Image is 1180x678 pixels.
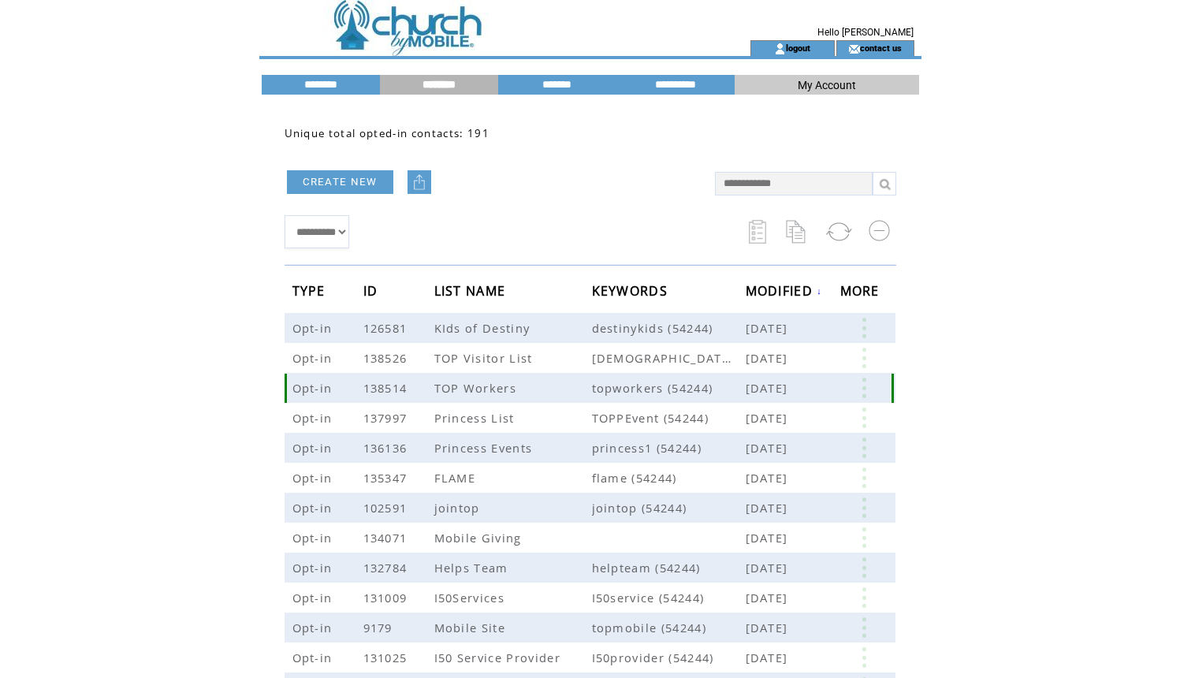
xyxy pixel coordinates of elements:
[592,350,746,366] span: Templevisit (54244)
[840,278,884,307] span: MORE
[363,560,411,576] span: 132784
[363,380,411,396] span: 138514
[434,590,509,605] span: I50Services
[287,170,393,194] a: CREATE NEW
[746,350,792,366] span: [DATE]
[592,440,746,456] span: princess1 (54244)
[817,27,914,38] span: Hello [PERSON_NAME]
[434,620,510,635] span: Mobile Site
[746,530,792,546] span: [DATE]
[363,650,411,665] span: 131025
[592,590,746,605] span: I50service (54244)
[434,320,534,336] span: KIds of Destiny
[786,43,810,53] a: logout
[292,590,337,605] span: Opt-in
[292,380,337,396] span: Opt-in
[292,620,337,635] span: Opt-in
[292,530,337,546] span: Opt-in
[746,286,823,296] a: MODIFIED↓
[746,650,792,665] span: [DATE]
[363,278,382,307] span: ID
[434,410,519,426] span: Princess List
[285,126,490,140] span: Unique total opted-in contacts: 191
[363,530,411,546] span: 134071
[363,410,411,426] span: 137997
[363,590,411,605] span: 131009
[434,285,510,295] a: LIST NAME
[592,620,746,635] span: topmobile (54244)
[292,350,337,366] span: Opt-in
[746,500,792,516] span: [DATE]
[292,410,337,426] span: Opt-in
[746,440,792,456] span: [DATE]
[746,380,792,396] span: [DATE]
[592,650,746,665] span: I50provider (54244)
[292,650,337,665] span: Opt-in
[592,380,746,396] span: topworkers (54244)
[434,350,537,366] span: TOP Visitor List
[292,470,337,486] span: Opt-in
[746,470,792,486] span: [DATE]
[592,470,746,486] span: flame (54244)
[746,560,792,576] span: [DATE]
[592,560,746,576] span: helpteam (54244)
[434,470,480,486] span: FLAME
[363,350,411,366] span: 138526
[434,380,521,396] span: TOP Workers
[798,79,856,91] span: My Account
[363,320,411,336] span: 126581
[292,560,337,576] span: Opt-in
[363,440,411,456] span: 136136
[434,650,565,665] span: I50 Service Provider
[592,410,746,426] span: TOPPEvent (54244)
[434,560,512,576] span: Helps Team
[746,620,792,635] span: [DATE]
[434,278,510,307] span: LIST NAME
[292,285,329,295] a: TYPE
[592,278,672,307] span: KEYWORDS
[292,278,329,307] span: TYPE
[434,440,537,456] span: Princess Events
[292,500,337,516] span: Opt-in
[363,500,411,516] span: 102591
[860,43,902,53] a: contact us
[848,43,860,55] img: contact_us_icon.gif
[363,620,396,635] span: 9179
[774,43,786,55] img: account_icon.gif
[434,500,484,516] span: jointop
[592,285,672,295] a: KEYWORDS
[746,410,792,426] span: [DATE]
[592,320,746,336] span: destinykids (54244)
[363,285,382,295] a: ID
[292,320,337,336] span: Opt-in
[411,174,427,190] img: upload.png
[746,590,792,605] span: [DATE]
[592,500,746,516] span: jointop (54244)
[746,278,817,307] span: MODIFIED
[292,440,337,456] span: Opt-in
[434,530,526,546] span: Mobile Giving
[746,320,792,336] span: [DATE]
[363,470,411,486] span: 135347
